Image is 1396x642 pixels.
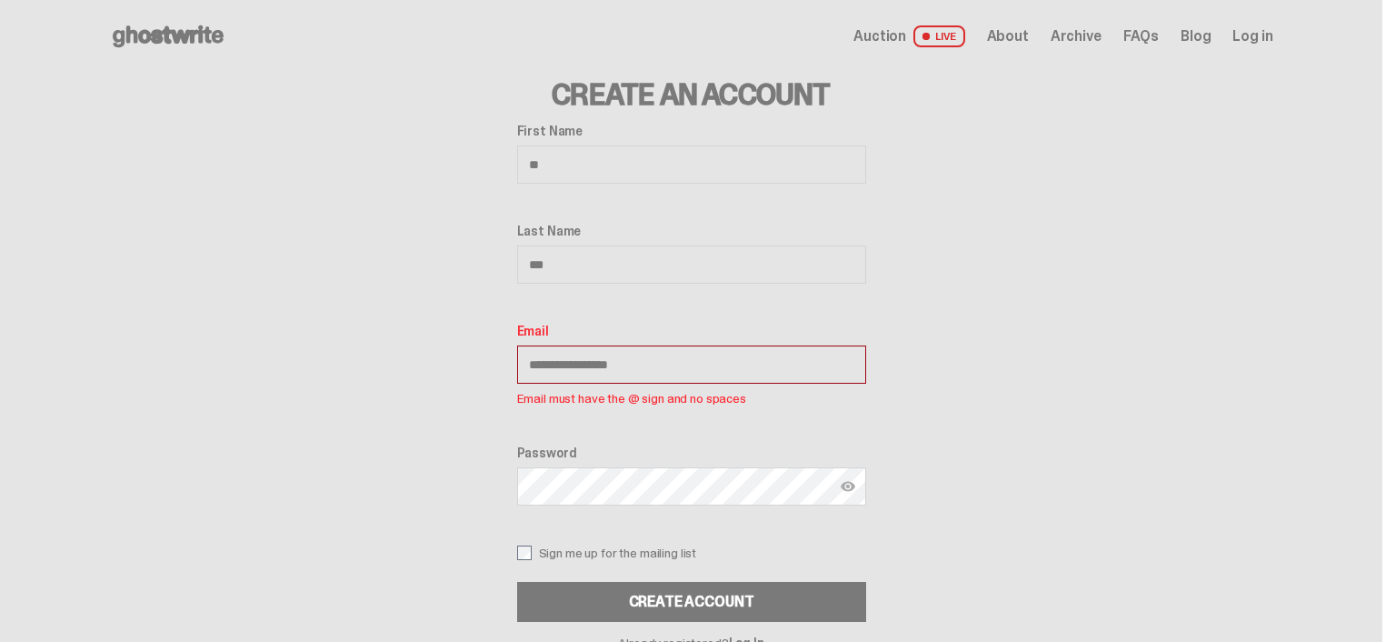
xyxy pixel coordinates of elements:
span: LIVE [913,25,965,47]
a: Log in [1232,29,1272,44]
a: FAQs [1123,29,1159,44]
span: Auction [853,29,906,44]
label: Password [517,446,866,460]
h3: Create an Account [517,80,866,109]
label: Last Name [517,224,866,238]
label: Email [517,324,866,338]
p: Email must have the @ sign and no spaces [517,387,866,409]
button: Create Account [517,582,866,622]
label: First Name [517,124,866,138]
input: Sign me up for the mailing list [517,546,532,560]
a: Archive [1051,29,1102,44]
div: Create Account [629,595,754,609]
a: Blog [1181,29,1211,44]
a: Auction LIVE [853,25,964,47]
a: About [987,29,1029,44]
label: Sign me up for the mailing list [517,546,866,560]
img: Show password [841,479,855,494]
